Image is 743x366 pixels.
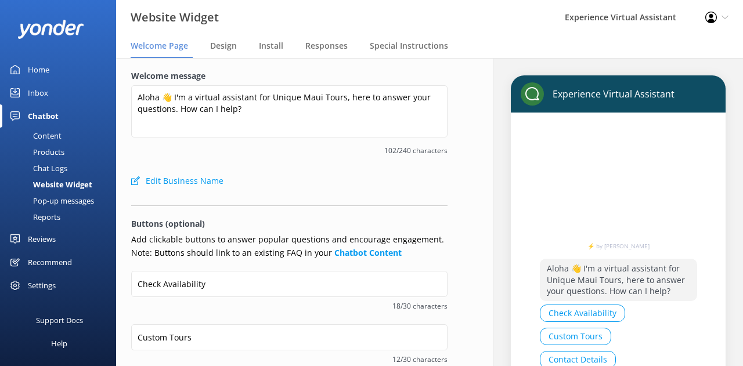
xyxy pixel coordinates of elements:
div: Home [28,58,49,81]
button: Edit Business Name [131,169,223,193]
label: Welcome message [131,70,448,82]
div: Pop-up messages [7,193,94,209]
span: 18/30 characters [131,300,448,311]
input: Button 2 [131,324,448,350]
a: Content [7,128,116,144]
span: Responses [305,40,348,52]
span: Special Instructions [370,40,448,52]
a: Pop-up messages [7,193,116,209]
div: Reviews [28,227,56,251]
span: 102/240 characters [131,145,448,156]
a: Products [7,144,116,160]
a: Website Widget [7,176,116,193]
button: Check Availability [540,305,625,322]
div: Help [51,332,67,355]
div: Reports [7,209,60,225]
p: Buttons (optional) [131,218,448,230]
p: Experience Virtual Assistant [544,88,675,100]
div: Recommend [28,251,72,274]
a: Reports [7,209,116,225]
button: Custom Tours [540,328,611,345]
span: 12/30 characters [131,354,448,365]
a: ⚡ by [PERSON_NAME] [540,243,697,249]
div: Inbox [28,81,48,104]
a: Chat Logs [7,160,116,176]
p: Aloha 👋 I'm a virtual assistant for Unique Maui Tours, here to answer your questions. How can I h... [540,259,697,301]
div: Chatbot [28,104,59,128]
textarea: Aloha 👋 I'm a virtual assistant for Unique Maui Tours, here to answer your questions. How can I h... [131,85,448,137]
div: Settings [28,274,56,297]
img: yonder-white-logo.png [17,20,84,39]
div: Content [7,128,62,144]
span: Welcome Page [131,40,188,52]
span: Install [259,40,283,52]
input: Button 1 [131,271,448,297]
h3: Website Widget [131,8,219,27]
a: Chatbot Content [334,247,402,258]
span: Design [210,40,237,52]
p: Add clickable buttons to answer popular questions and encourage engagement. Note: Buttons should ... [131,233,448,259]
div: Products [7,144,64,160]
div: Website Widget [7,176,92,193]
div: Chat Logs [7,160,67,176]
div: Support Docs [36,309,83,332]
